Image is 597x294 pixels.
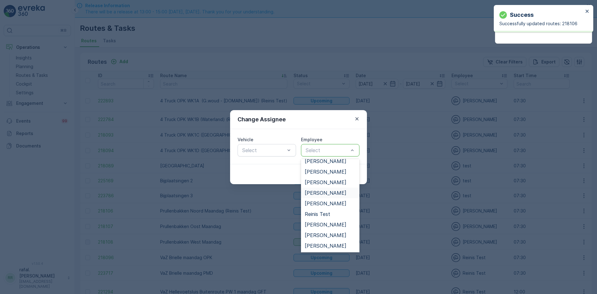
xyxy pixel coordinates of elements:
span: [PERSON_NAME] [305,201,346,206]
button: close [585,9,590,15]
p: Successfully updated routes: 218106 [499,21,583,27]
p: Select [306,147,349,154]
label: Employee [301,137,322,142]
span: [PERSON_NAME] [305,232,346,238]
span: [PERSON_NAME] [305,190,346,196]
span: Reinis Test [305,211,330,217]
p: Success [510,11,534,19]
p: Select [242,147,285,154]
p: Change Assignee [238,115,286,124]
span: [PERSON_NAME] [305,180,346,185]
span: [PERSON_NAME] [305,169,346,175]
label: Vehicle [238,137,253,142]
span: [PERSON_NAME] [305,158,346,164]
span: [PERSON_NAME] [305,243,346,249]
span: [PERSON_NAME] [305,222,346,227]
